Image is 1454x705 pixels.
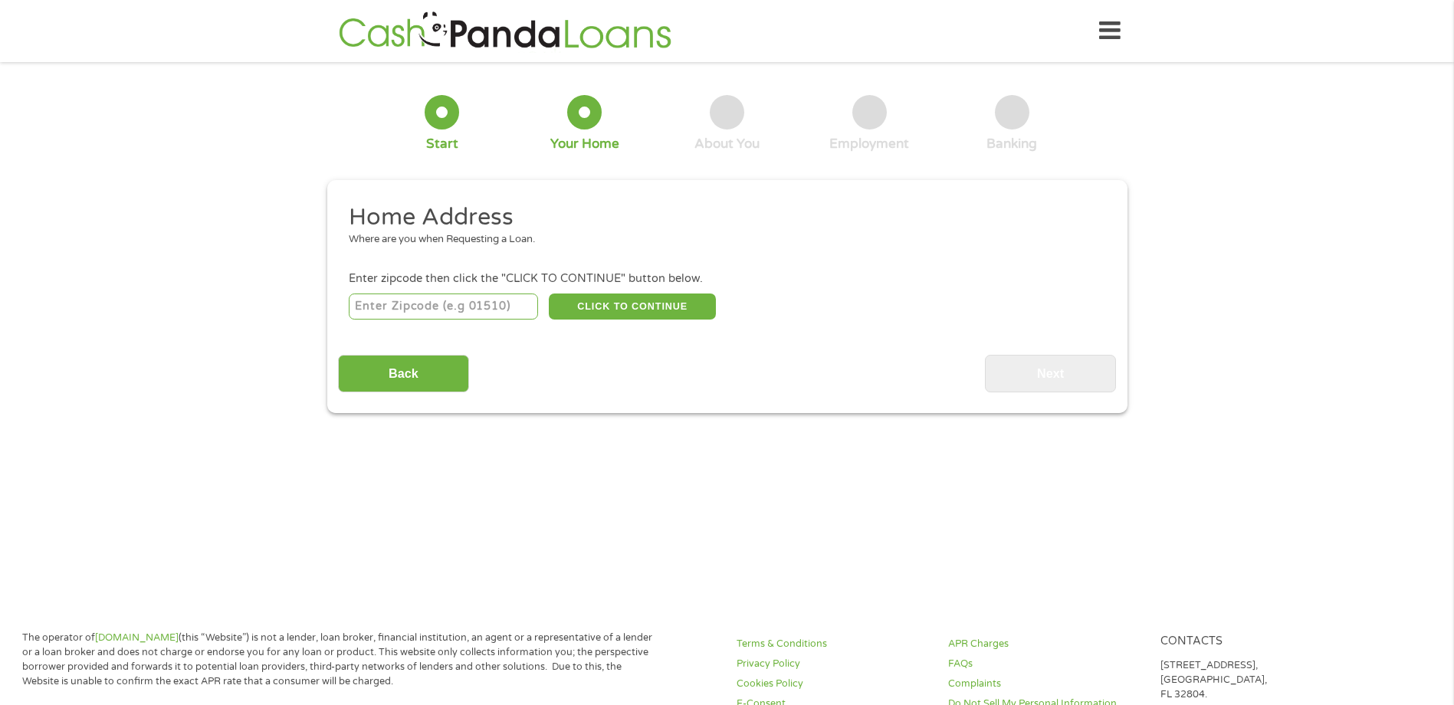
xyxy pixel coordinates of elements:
[985,355,1116,392] input: Next
[737,677,930,691] a: Cookies Policy
[829,136,909,152] div: Employment
[349,293,538,320] input: Enter Zipcode (e.g 01510)
[986,136,1037,152] div: Banking
[694,136,760,152] div: About You
[948,657,1141,671] a: FAQs
[22,631,658,689] p: The operator of (this “Website”) is not a lender, loan broker, financial institution, an agent or...
[1160,658,1354,702] p: [STREET_ADDRESS], [GEOGRAPHIC_DATA], FL 32804.
[349,271,1104,287] div: Enter zipcode then click the "CLICK TO CONTINUE" button below.
[338,355,469,392] input: Back
[948,637,1141,651] a: APR Charges
[1160,634,1354,649] h4: Contacts
[737,657,930,671] a: Privacy Policy
[349,202,1094,233] h2: Home Address
[737,637,930,651] a: Terms & Conditions
[948,677,1141,691] a: Complaints
[550,136,619,152] div: Your Home
[426,136,458,152] div: Start
[349,232,1094,248] div: Where are you when Requesting a Loan.
[334,9,676,53] img: GetLoanNow Logo
[549,293,716,320] button: CLICK TO CONTINUE
[95,631,179,644] a: [DOMAIN_NAME]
